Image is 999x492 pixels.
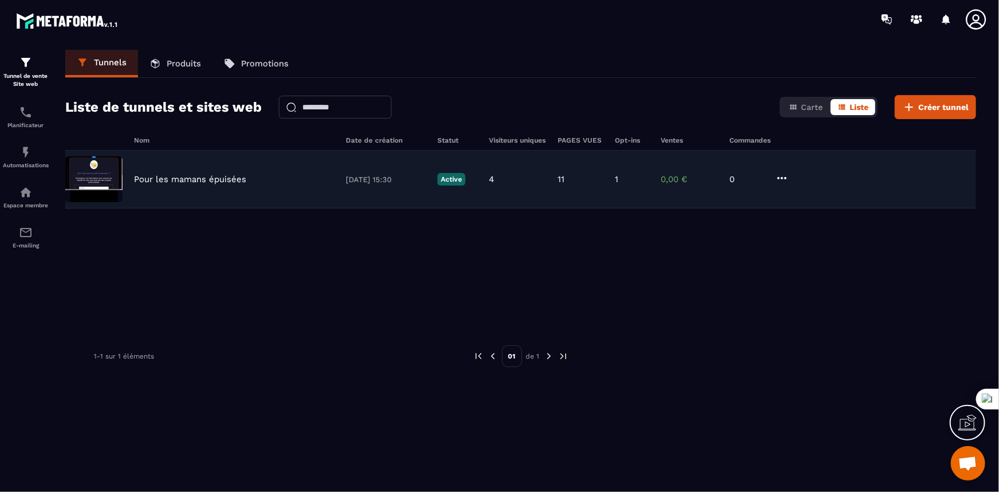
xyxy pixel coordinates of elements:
p: [DATE] 15:30 [346,175,426,184]
a: automationsautomationsAutomatisations [3,137,49,177]
p: Planificateur [3,122,49,128]
p: E-mailing [3,242,49,249]
a: formationformationTunnel de vente Site web [3,47,49,97]
a: automationsautomationsEspace membre [3,177,49,217]
a: emailemailE-mailing [3,217,49,257]
h6: Visiteurs uniques [489,136,546,144]
p: 1 [615,174,618,184]
h6: Date de création [346,136,426,144]
h2: Liste de tunnels et sites web [65,96,262,119]
img: automations [19,186,33,199]
p: Produits [167,58,201,69]
img: scheduler [19,105,33,119]
img: image [65,156,123,202]
h6: PAGES VUES [558,136,603,144]
p: Pour les mamans épuisées [134,174,246,184]
img: email [19,226,33,239]
p: de 1 [526,352,540,361]
a: Promotions [212,50,300,77]
button: Créer tunnel [895,95,976,119]
p: 11 [558,174,564,184]
button: Carte [782,99,830,115]
a: Tunnels [65,50,138,77]
span: Créer tunnel [918,101,969,113]
p: 0,00 € [661,174,718,184]
button: Liste [831,99,875,115]
img: prev [473,351,484,361]
p: 1-1 sur 1 éléments [94,352,154,360]
h6: Opt-ins [615,136,649,144]
h6: Nom [134,136,334,144]
img: automations [19,145,33,159]
img: prev [488,351,498,361]
span: Carte [801,103,823,112]
p: 01 [502,345,522,367]
span: Liste [850,103,868,112]
a: schedulerschedulerPlanificateur [3,97,49,137]
img: next [558,351,568,361]
p: Espace membre [3,202,49,208]
img: formation [19,56,33,69]
img: logo [16,10,119,31]
img: next [544,351,554,361]
p: Active [437,173,465,186]
h6: Ventes [661,136,718,144]
p: Tunnel de vente Site web [3,72,49,88]
a: Ouvrir le chat [951,446,985,481]
p: 0 [729,174,764,184]
p: Promotions [241,58,289,69]
a: Produits [138,50,212,77]
p: Automatisations [3,162,49,168]
h6: Commandes [729,136,771,144]
h6: Statut [437,136,477,144]
p: 4 [489,174,494,184]
p: Tunnels [94,57,127,68]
